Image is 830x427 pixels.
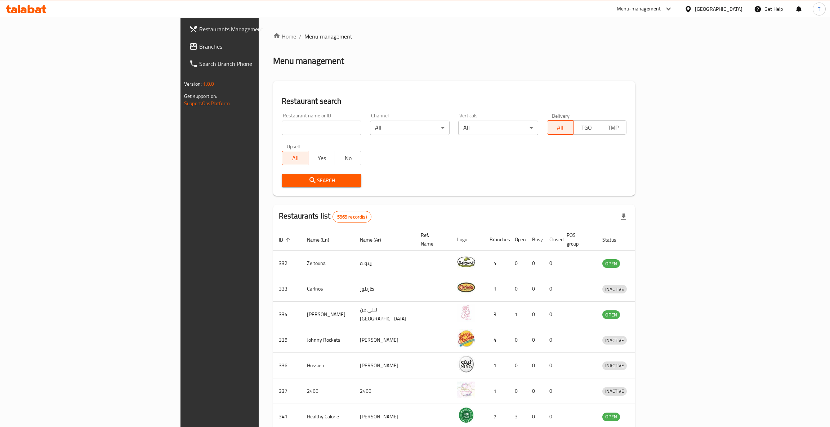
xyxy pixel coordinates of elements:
td: 2466 [354,378,415,404]
span: Get support on: [184,91,217,101]
td: ليلى من [GEOGRAPHIC_DATA] [354,302,415,327]
h2: Restaurant search [282,96,626,107]
a: Branches [183,38,319,55]
td: 0 [509,378,526,404]
td: 0 [526,251,544,276]
th: Logo [451,229,484,251]
td: Hussien [301,353,354,378]
div: [GEOGRAPHIC_DATA] [695,5,742,13]
h2: Restaurants list [279,211,371,223]
span: TMP [603,122,624,133]
button: All [547,120,574,135]
img: Healthy Calorie [457,406,475,424]
a: Support.OpsPlatform [184,99,230,108]
td: Zeitouna [301,251,354,276]
div: All [458,121,538,135]
td: 1 [509,302,526,327]
span: Menu management [304,32,352,41]
div: Total records count [333,211,371,223]
span: Version: [184,79,202,89]
td: 0 [509,251,526,276]
td: 0 [544,302,561,327]
td: 0 [526,302,544,327]
a: Restaurants Management [183,21,319,38]
td: 0 [509,276,526,302]
span: ID [279,235,293,244]
div: Export file [615,208,632,225]
td: 0 [526,378,544,404]
span: Status [602,235,626,244]
td: 0 [544,353,561,378]
span: TGO [576,122,597,133]
td: [PERSON_NAME] [301,302,354,327]
span: All [285,153,305,163]
span: No [338,153,358,163]
td: Carinos [301,276,354,302]
nav: breadcrumb [273,32,635,41]
td: 0 [509,327,526,353]
td: 4 [484,327,509,353]
label: Upsell [287,144,300,149]
button: Search [282,174,361,187]
td: 0 [544,276,561,302]
span: OPEN [602,311,620,319]
img: Zeitouna [457,253,475,271]
span: INACTIVE [602,361,627,370]
img: Hussien [457,355,475,373]
button: TGO [573,120,600,135]
span: Name (Ar) [360,235,391,244]
a: Search Branch Phone [183,55,319,72]
span: Ref. Name [421,231,443,248]
td: 0 [526,353,544,378]
div: Menu-management [617,5,661,13]
span: Name (En) [307,235,339,244]
img: Johnny Rockets [457,329,475,347]
span: Search Branch Phone [199,59,313,68]
td: 1 [484,353,509,378]
th: Open [509,229,526,251]
td: 0 [544,251,561,276]
span: OPEN [602,260,620,268]
div: OPEN [602,310,620,319]
img: Carinos [457,278,475,296]
input: Search for restaurant name or ID.. [282,121,361,135]
td: 3 [484,302,509,327]
button: TMP [600,120,626,135]
span: Yes [311,153,332,163]
td: 0 [526,327,544,353]
span: 1.0.0 [203,79,214,89]
label: Delivery [552,113,570,118]
span: POS group [567,231,588,248]
td: 0 [526,276,544,302]
div: All [370,121,450,135]
th: Branches [484,229,509,251]
td: كارينوز [354,276,415,302]
span: OPEN [602,413,620,421]
td: 1 [484,378,509,404]
span: 5969 record(s) [333,213,371,220]
td: 0 [544,327,561,353]
span: INACTIVE [602,387,627,395]
td: 4 [484,251,509,276]
td: 2466 [301,378,354,404]
span: INACTIVE [602,285,627,293]
span: T [818,5,820,13]
img: Leila Min Lebnan [457,304,475,322]
td: [PERSON_NAME] [354,327,415,353]
button: No [335,151,361,165]
span: INACTIVE [602,336,627,345]
td: 0 [509,353,526,378]
span: All [550,122,571,133]
div: OPEN [602,259,620,268]
th: Busy [526,229,544,251]
span: Search [287,176,356,185]
button: Yes [308,151,335,165]
img: 2466 [457,381,475,399]
td: 1 [484,276,509,302]
td: 0 [544,378,561,404]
